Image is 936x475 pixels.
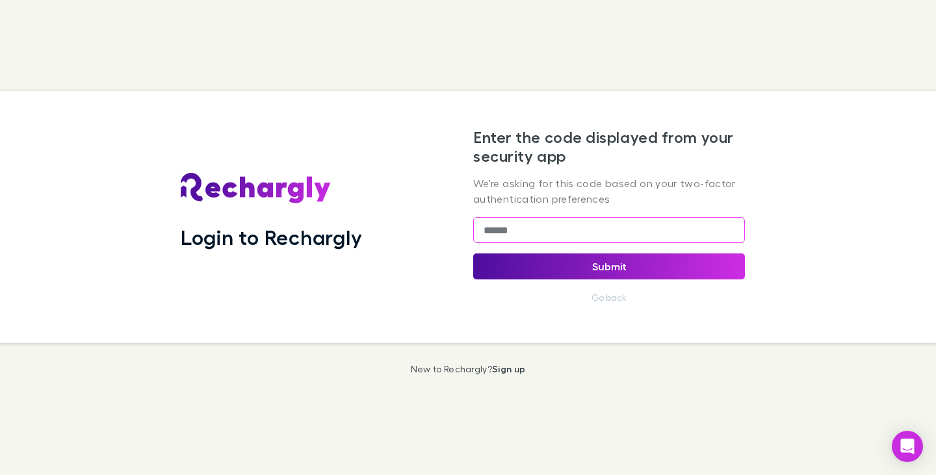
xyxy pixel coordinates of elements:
button: Go back [584,290,634,305]
h1: Login to Rechargly [181,225,362,250]
img: Rechargly's Logo [181,173,331,204]
div: Open Intercom Messenger [892,431,923,462]
p: We're asking for this code based on your two-factor authentication preferences [473,175,745,207]
button: Submit [473,253,745,279]
h2: Enter the code displayed from your security app [473,128,745,166]
p: New to Rechargly? [411,364,526,374]
a: Sign up [492,363,525,374]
